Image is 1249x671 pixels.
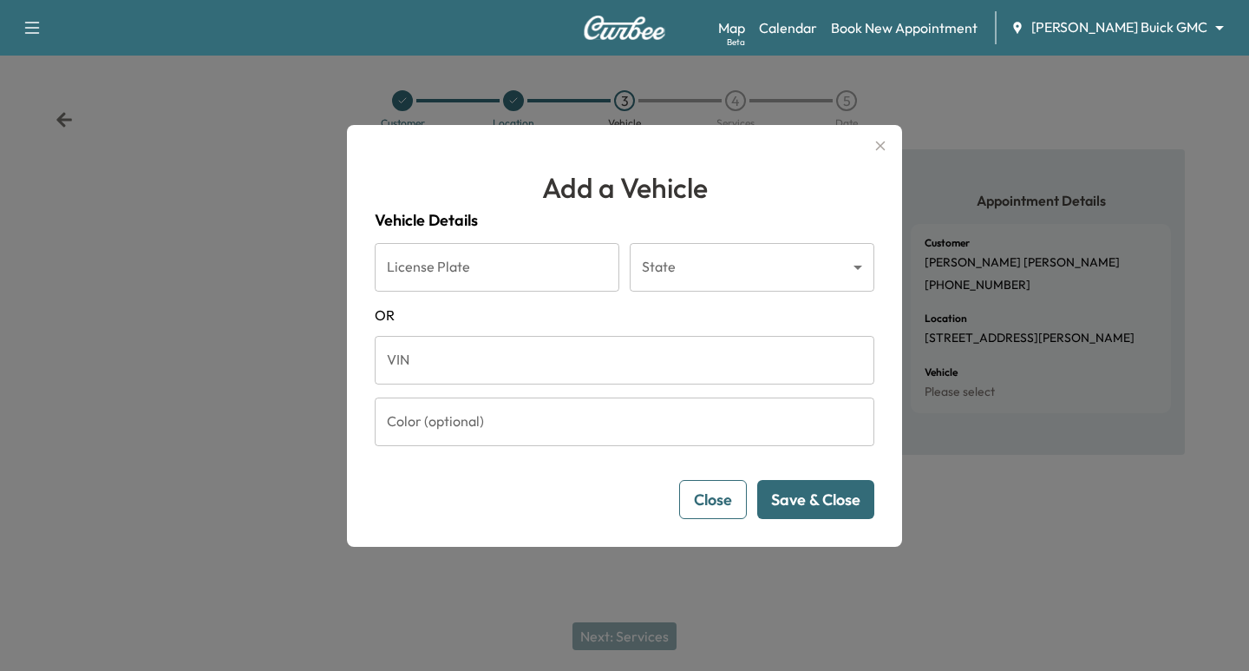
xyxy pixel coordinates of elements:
[831,17,978,38] a: Book New Appointment
[718,17,745,38] a: MapBeta
[759,17,817,38] a: Calendar
[583,16,666,40] img: Curbee Logo
[1031,17,1207,37] span: [PERSON_NAME] Buick GMC
[375,305,874,326] span: OR
[375,208,874,233] h4: Vehicle Details
[757,480,874,519] button: Save & Close
[727,36,745,49] div: Beta
[679,480,747,519] button: Close
[375,167,874,208] h1: Add a Vehicle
